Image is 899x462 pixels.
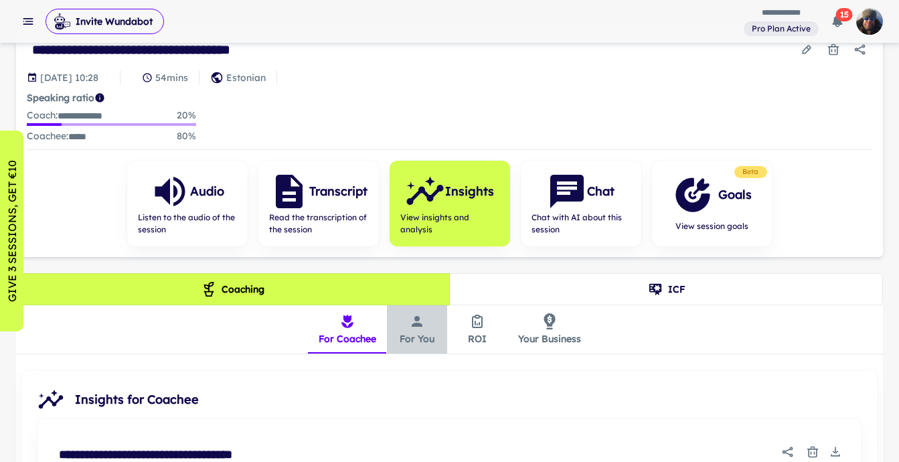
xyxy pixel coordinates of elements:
p: Coach : [27,108,102,123]
h6: Audio [190,182,224,201]
button: ROI [447,305,507,354]
button: ChatChat with AI about this session [521,161,641,246]
span: Beta [737,167,764,177]
a: View and manage your current plan and billing details. [744,20,819,37]
button: InsightsView insights and analysis [390,161,510,246]
p: Estonian [226,70,266,85]
button: For Coachee [308,305,387,354]
span: Pro Plan Active [746,23,816,35]
img: photoURL [856,8,883,35]
p: 20 % [177,108,196,123]
span: 15 [836,8,853,21]
span: Chat with AI about this session [532,212,631,236]
div: insights tabs [308,305,592,354]
span: Invite Wundabot to record a meeting [46,8,164,35]
button: For You [387,305,447,354]
button: ICF [449,273,883,305]
strong: Speaking ratio [27,92,94,104]
button: Download [825,442,845,462]
span: View and manage your current plan and billing details. [744,21,819,35]
button: Edit session [795,37,819,62]
p: Coachee : [27,129,86,144]
span: View session goals [673,220,752,232]
span: Listen to the audio of the session [138,212,237,236]
h6: Insights [445,182,494,201]
button: AudioListen to the audio of the session [127,161,248,246]
span: View insights and analysis [400,212,499,236]
span: Insights for Coachee [75,390,867,409]
button: Invite Wundabot [46,9,164,34]
p: GIVE 3 SESSIONS, GET €10 [4,160,20,302]
h6: Goals [718,185,752,204]
h6: Chat [587,182,615,201]
svg: Coach/coachee ideal ratio of speaking is roughly 20:80. Mentor/mentee ideal ratio of speaking is ... [94,92,105,103]
p: 54 mins [155,70,188,85]
button: Your Business [507,305,592,354]
button: GoalsView session goals [652,161,772,246]
button: Delete session [821,37,845,62]
button: Delete [803,442,823,462]
span: Read the transcription of the session [269,212,368,236]
button: 15 [824,8,851,35]
button: Coaching [16,273,450,305]
h6: Transcript [309,182,367,201]
button: Share session [848,37,872,62]
button: TranscriptRead the transcription of the session [258,161,379,246]
p: 80 % [177,129,196,144]
p: Session date [40,70,98,85]
div: theme selection [16,273,883,305]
